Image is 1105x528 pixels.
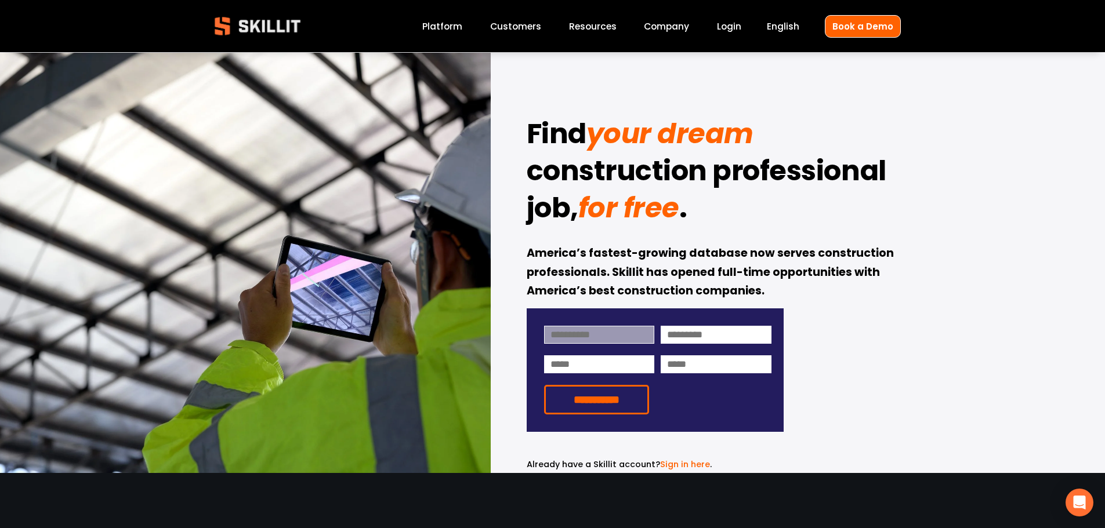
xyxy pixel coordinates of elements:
[569,19,617,34] a: folder dropdown
[767,20,799,33] span: English
[569,20,617,33] span: Resources
[527,112,586,160] strong: Find
[825,15,901,38] a: Book a Demo
[644,19,689,34] a: Company
[205,9,310,43] img: Skillit
[490,19,541,34] a: Customers
[717,19,741,34] a: Login
[527,150,892,234] strong: construction professional job,
[422,19,462,34] a: Platform
[586,114,753,153] em: your dream
[679,187,687,234] strong: .
[578,188,679,227] em: for free
[527,458,784,471] p: .
[767,19,799,34] div: language picker
[660,458,710,470] a: Sign in here
[527,458,660,470] span: Already have a Skillit account?
[527,245,896,301] strong: America’s fastest-growing database now serves construction professionals. Skillit has opened full...
[1066,489,1093,516] div: Open Intercom Messenger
